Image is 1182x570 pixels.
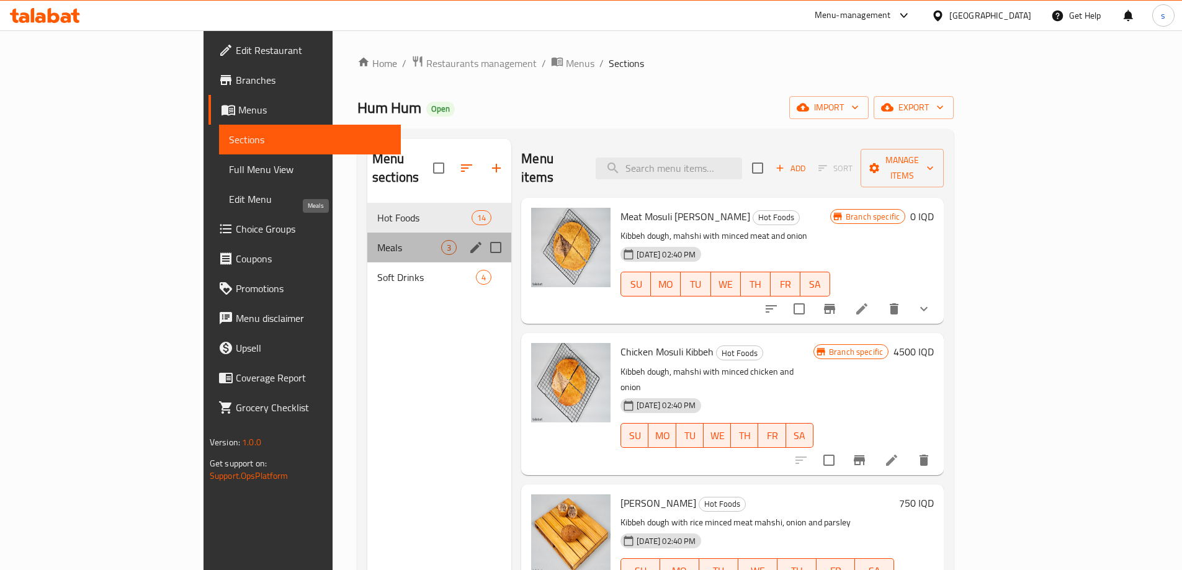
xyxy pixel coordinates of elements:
[357,55,954,71] nav: breadcrumb
[771,159,810,178] button: Add
[656,275,676,293] span: MO
[367,203,511,233] div: Hot Foods14
[208,95,401,125] a: Menus
[208,363,401,393] a: Coverage Report
[210,434,240,450] span: Version:
[208,65,401,95] a: Branches
[426,104,455,114] span: Open
[208,303,401,333] a: Menu disclaimer
[236,341,391,355] span: Upsell
[208,393,401,422] a: Grocery Checklist
[551,55,594,71] a: Menus
[219,184,401,214] a: Edit Menu
[411,55,537,71] a: Restaurants management
[566,56,594,71] span: Menus
[367,233,511,262] div: Meals3edit
[377,270,476,285] span: Soft Drinks
[620,423,648,448] button: SU
[854,301,869,316] a: Edit menu item
[893,343,934,360] h6: 4500 IQD
[816,447,842,473] span: Select to update
[531,343,611,422] img: Chicken Mosuli Kibbeh
[609,56,644,71] span: Sections
[236,251,391,266] span: Coupons
[711,272,741,296] button: WE
[771,159,810,178] span: Add item
[219,125,401,154] a: Sections
[377,210,472,225] span: Hot Foods
[208,333,401,363] a: Upsell
[776,275,795,293] span: FR
[786,423,813,448] button: SA
[909,445,939,475] button: delete
[681,427,699,445] span: TU
[229,162,391,177] span: Full Menu View
[531,208,611,287] img: Meat Mosuli Kibbe
[704,423,731,448] button: WE
[208,214,401,244] a: Choice Groups
[236,221,391,236] span: Choice Groups
[620,342,714,361] span: Chicken Mosuli Kibbeh
[452,153,481,183] span: Sort sections
[441,240,457,255] div: items
[810,159,861,178] span: Select section first
[731,423,758,448] button: TH
[476,270,491,285] div: items
[716,345,763,360] div: Hot Foods
[949,9,1031,22] div: [GEOGRAPHIC_DATA]
[874,96,954,119] button: export
[771,272,800,296] button: FR
[467,238,485,257] button: edit
[620,272,651,296] button: SU
[477,272,491,283] span: 4
[786,296,812,322] span: Select to update
[210,455,267,471] span: Get support on:
[632,535,701,547] span: [DATE] 02:40 PM
[879,294,909,324] button: delete
[229,192,391,207] span: Edit Menu
[481,153,511,183] button: Add section
[745,155,771,181] span: Select section
[620,494,696,512] span: [PERSON_NAME]
[542,56,546,71] li: /
[753,210,800,225] div: Hot Foods
[884,453,899,468] a: Edit menu item
[236,370,391,385] span: Coverage Report
[841,211,905,223] span: Branch specific
[208,274,401,303] a: Promotions
[824,346,888,358] span: Branch specific
[716,275,736,293] span: WE
[756,294,786,324] button: sort-choices
[626,427,643,445] span: SU
[236,43,391,58] span: Edit Restaurant
[686,275,705,293] span: TU
[367,198,511,297] nav: Menu sections
[208,244,401,274] a: Coupons
[741,272,771,296] button: TH
[791,427,808,445] span: SA
[805,275,825,293] span: SA
[236,400,391,415] span: Grocery Checklist
[916,301,931,316] svg: Show Choices
[632,249,701,261] span: [DATE] 02:40 PM
[676,423,704,448] button: TU
[238,102,391,117] span: Menus
[521,149,581,187] h2: Menu items
[372,149,433,187] h2: Menu sections
[758,423,786,448] button: FR
[210,468,289,484] a: Support.OpsPlatform
[699,497,745,511] span: Hot Foods
[651,272,681,296] button: MO
[709,427,726,445] span: WE
[653,427,671,445] span: MO
[620,515,894,530] p: Kibbeh dough with rice minced meat mahshi, onion and parsley
[884,100,944,115] span: export
[426,56,537,71] span: Restaurants management
[236,73,391,87] span: Branches
[367,262,511,292] div: Soft Drinks4
[620,207,750,226] span: Meat Mosuli [PERSON_NAME]
[472,210,491,225] div: items
[620,364,813,395] p: Kibbeh dough, mahshi with minced chicken and onion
